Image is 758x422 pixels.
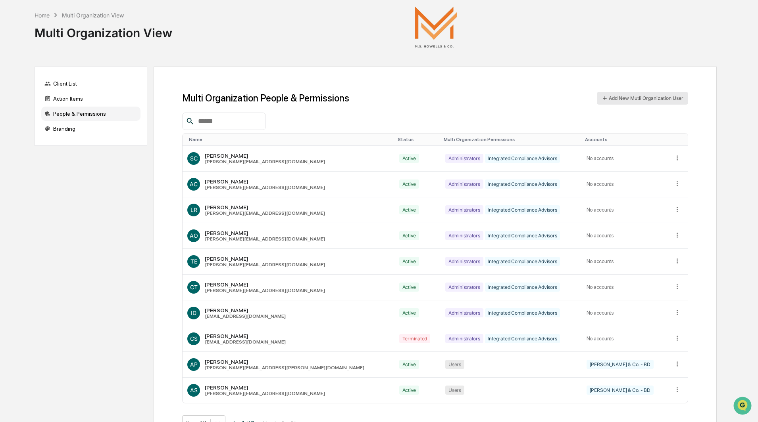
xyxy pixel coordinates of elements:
div: Administrators [445,205,483,214]
div: Active [399,308,419,317]
span: Preclearance [16,100,51,108]
div: [PERSON_NAME][EMAIL_ADDRESS][DOMAIN_NAME] [205,391,325,396]
a: 🖐️Preclearance [5,97,54,111]
div: Branding [41,122,140,136]
div: 🗄️ [58,101,64,107]
div: Integrated Compliance Advisors [485,257,560,266]
div: [PERSON_NAME][EMAIL_ADDRESS][DOMAIN_NAME] [205,185,325,190]
a: Powered byPylon [56,134,96,140]
div: Administrators [445,308,483,317]
div: Toggle SortBy [398,137,437,142]
span: Pylon [79,134,96,140]
div: Active [399,205,419,214]
div: Administrators [445,231,483,240]
div: Active [399,257,419,266]
div: Users [445,386,464,395]
div: Administrators [445,283,483,292]
div: Integrated Compliance Advisors [485,283,560,292]
div: Active [399,154,419,163]
a: 🗄️Attestations [54,97,102,111]
div: Terminated [399,334,431,343]
div: Integrated Compliance Advisors [485,154,560,163]
div: [PERSON_NAME] [205,333,286,339]
span: Attestations [65,100,98,108]
div: No accounts [587,207,664,213]
div: [PERSON_NAME][EMAIL_ADDRESS][PERSON_NAME][DOMAIN_NAME] [205,365,364,370]
div: [PERSON_NAME][EMAIL_ADDRESS][DOMAIN_NAME] [205,159,325,164]
div: 🔎 [8,116,14,122]
button: Add New Mutli Organization User [597,92,688,105]
div: Multi Organization View [62,12,124,19]
div: Start new chat [27,61,130,69]
div: Active [399,386,419,395]
div: Integrated Compliance Advisors [485,231,560,240]
iframe: Open customer support [733,396,754,417]
div: Administrators [445,334,483,343]
div: No accounts [587,336,664,342]
div: [EMAIL_ADDRESS][DOMAIN_NAME] [205,313,286,319]
div: Integrated Compliance Advisors [485,308,560,317]
img: 1746055101610-c473b297-6a78-478c-a979-82029cc54cd1 [8,61,22,75]
div: [PERSON_NAME][EMAIL_ADDRESS][DOMAIN_NAME] [205,236,325,242]
img: M.S. Howells & Co. [396,6,476,48]
p: How can we help? [8,17,144,29]
div: Administrators [445,257,483,266]
span: AP [190,361,198,368]
div: 🖐️ [8,101,14,107]
div: No accounts [587,155,664,161]
div: [PERSON_NAME] & Co. - BD [587,386,654,395]
span: ID [191,309,196,316]
div: No accounts [587,258,664,264]
span: AO [190,232,198,239]
div: [PERSON_NAME] [205,281,325,288]
div: [PERSON_NAME][EMAIL_ADDRESS][DOMAIN_NAME] [205,210,325,216]
div: Integrated Compliance Advisors [485,179,560,189]
div: [PERSON_NAME] & Co. - BD [587,360,654,369]
div: [PERSON_NAME] [205,230,325,236]
div: [EMAIL_ADDRESS][DOMAIN_NAME] [205,339,286,345]
div: Active [399,231,419,240]
div: Administrators [445,154,483,163]
span: LR [190,206,197,213]
span: AS [190,387,198,393]
div: Home [35,12,50,19]
div: Client List [41,76,140,91]
div: [PERSON_NAME] [205,178,325,185]
div: Integrated Compliance Advisors [485,205,560,214]
span: SC [190,155,198,162]
div: Integrated Compliance Advisors [485,334,560,343]
span: Data Lookup [16,115,50,123]
div: No accounts [587,284,664,290]
span: CT [190,284,198,290]
div: No accounts [587,233,664,239]
h1: Multi Organization People & Permissions [182,92,349,104]
div: Users [445,360,464,369]
div: Active [399,360,419,369]
div: Multi Organization View [35,19,172,40]
span: TE [190,258,197,265]
span: CS [190,335,198,342]
a: 🔎Data Lookup [5,112,53,126]
div: People & Permissions [41,107,140,121]
div: Action Items [41,92,140,106]
div: [PERSON_NAME] [205,153,325,159]
button: Start new chat [135,63,144,73]
div: Toggle SortBy [444,137,579,142]
div: [PERSON_NAME][EMAIL_ADDRESS][DOMAIN_NAME] [205,288,325,293]
div: [PERSON_NAME] [205,307,286,313]
div: [PERSON_NAME][EMAIL_ADDRESS][DOMAIN_NAME] [205,262,325,267]
div: Toggle SortBy [189,137,391,142]
div: No accounts [587,181,664,187]
div: [PERSON_NAME] [205,384,325,391]
div: Administrators [445,179,483,189]
div: Active [399,283,419,292]
div: No accounts [587,310,664,316]
div: [PERSON_NAME] [205,359,364,365]
div: [PERSON_NAME] [205,204,325,210]
div: We're available if you need us! [27,69,100,75]
div: Toggle SortBy [675,137,685,142]
div: Toggle SortBy [585,137,666,142]
div: Active [399,179,419,189]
